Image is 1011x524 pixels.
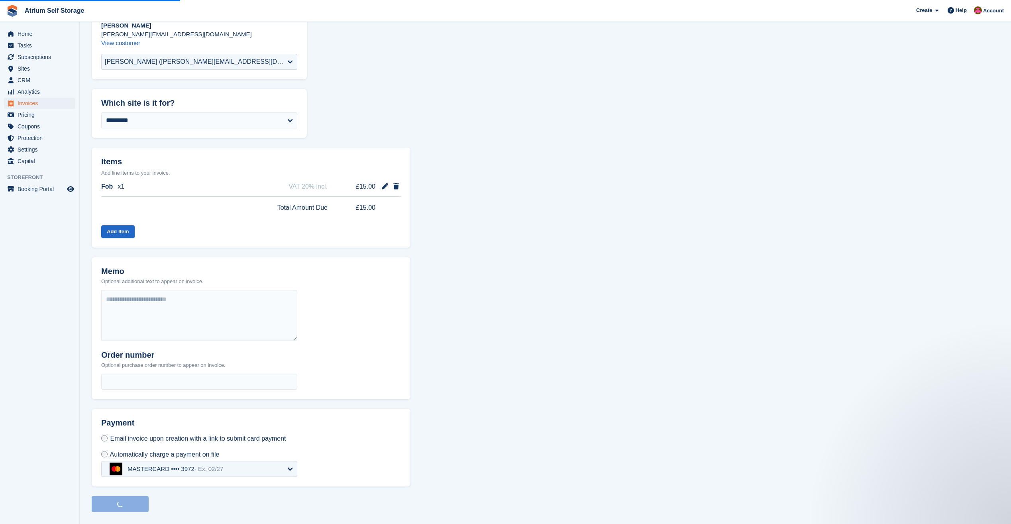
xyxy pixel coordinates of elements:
[101,351,225,360] h2: Order number
[18,121,65,132] span: Coupons
[22,4,87,17] a: Atrium Self Storage
[101,39,140,46] a: View customer
[110,435,286,442] span: Email invoice upon creation with a link to submit card payment
[18,40,65,51] span: Tasks
[101,225,135,238] button: Add Item
[18,183,65,195] span: Booking Portal
[277,203,328,213] span: Total Amount Due
[4,109,75,120] a: menu
[101,418,297,434] h2: Payment
[101,98,297,108] h2: Which site is it for?
[4,28,75,39] a: menu
[345,203,375,213] span: £15.00
[18,63,65,74] span: Sites
[4,51,75,63] a: menu
[101,182,113,191] span: Fob
[18,28,65,39] span: Home
[101,267,204,276] h2: Memo
[289,182,328,191] span: VAT 20% incl.
[974,6,982,14] img: Mark Rhodes
[4,40,75,51] a: menu
[110,451,220,458] span: Automatically charge a payment on file
[101,435,108,441] input: Email invoice upon creation with a link to submit card payment
[101,157,401,168] h2: Items
[18,132,65,144] span: Protection
[4,86,75,97] a: menu
[101,30,297,39] p: [PERSON_NAME][EMAIL_ADDRESS][DOMAIN_NAME]
[345,182,375,191] span: £15.00
[4,156,75,167] a: menu
[4,75,75,86] a: menu
[4,132,75,144] a: menu
[983,7,1004,15] span: Account
[4,121,75,132] a: menu
[110,463,122,475] img: mastercard-a07748ee4cc84171796510105f4fa67e3d10aacf8b92b2c182d96136c942126d.svg
[18,75,65,86] span: CRM
[118,182,124,191] span: x1
[18,86,65,97] span: Analytics
[66,184,75,194] a: Preview store
[101,451,108,457] input: Automatically charge a payment on file
[18,98,65,109] span: Invoices
[18,156,65,167] span: Capital
[6,5,18,17] img: stora-icon-8386f47178a22dfd0bd8f6a31ec36ba5ce8667c1dd55bd0f319d3a0aa187defe.svg
[4,183,75,195] a: menu
[18,144,65,155] span: Settings
[956,6,967,14] span: Help
[4,63,75,74] a: menu
[101,361,225,369] p: Optional purchase order number to appear on invoice.
[101,169,401,177] p: Add line items to your invoice.
[101,21,297,30] p: [PERSON_NAME]
[4,98,75,109] a: menu
[18,109,65,120] span: Pricing
[18,51,65,63] span: Subscriptions
[4,144,75,155] a: menu
[101,278,204,286] p: Optional additional text to appear on invoice.
[105,57,287,67] div: [PERSON_NAME] ([PERSON_NAME][EMAIL_ADDRESS][DOMAIN_NAME])
[7,173,79,181] span: Storefront
[128,465,223,473] div: MASTERCARD •••• 3972
[194,465,224,472] span: - Ex. 02/27
[916,6,932,14] span: Create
